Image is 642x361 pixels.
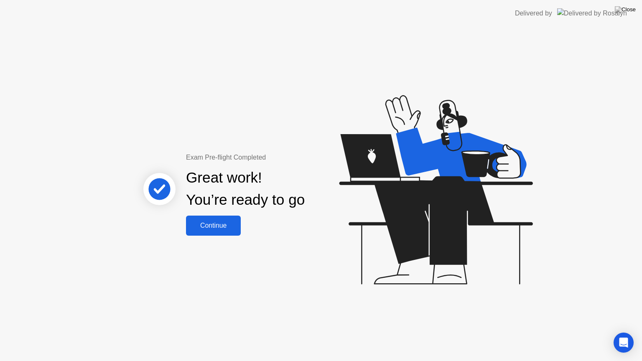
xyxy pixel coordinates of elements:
[186,153,359,163] div: Exam Pre-flight Completed
[515,8,552,18] div: Delivered by
[186,167,305,211] div: Great work! You’re ready to go
[615,6,636,13] img: Close
[614,333,634,353] div: Open Intercom Messenger
[186,216,241,236] button: Continue
[557,8,627,18] img: Delivered by Rosalyn
[189,222,238,229] div: Continue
